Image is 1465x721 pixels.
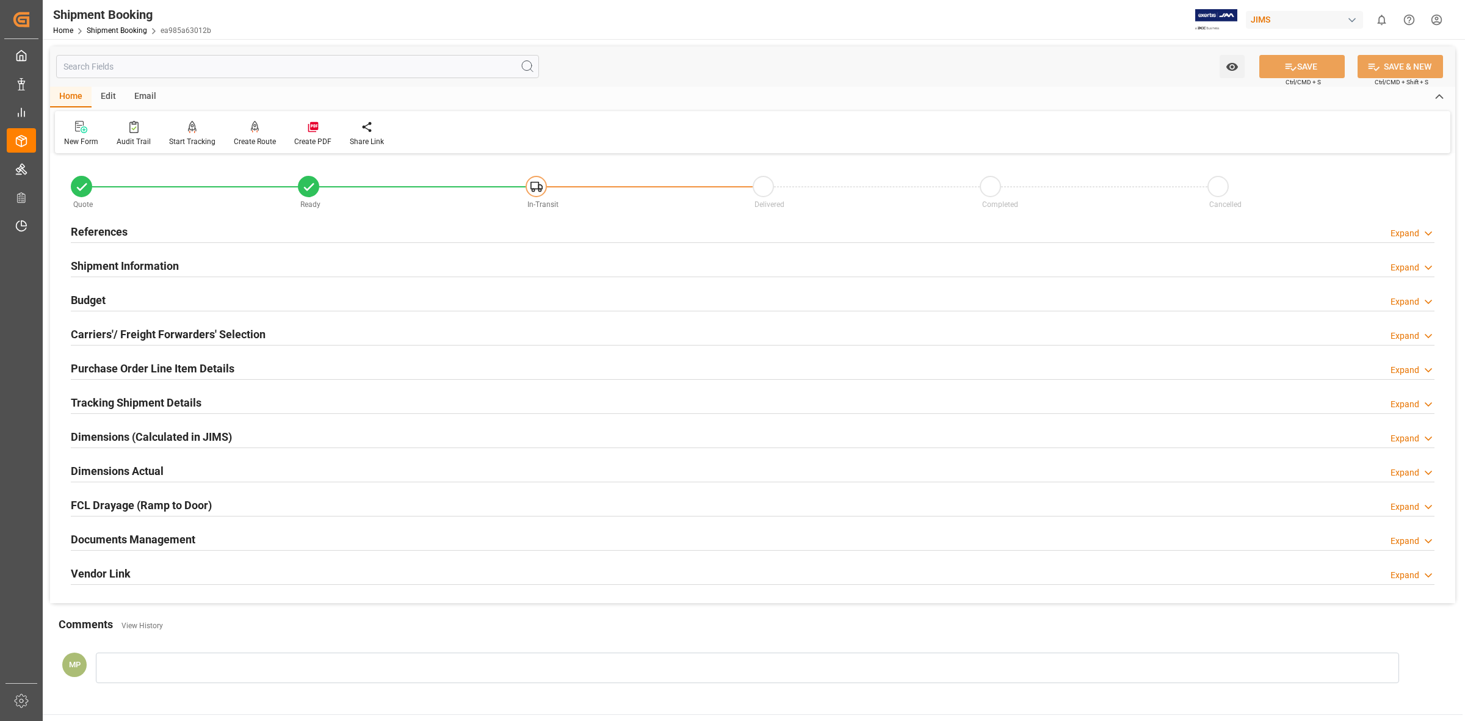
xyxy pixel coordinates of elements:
[71,394,201,411] h2: Tracking Shipment Details
[294,136,331,147] div: Create PDF
[71,565,131,582] h2: Vendor Link
[1246,11,1363,29] div: JIMS
[71,360,234,377] h2: Purchase Order Line Item Details
[56,55,539,78] input: Search Fields
[71,258,179,274] h2: Shipment Information
[59,616,113,632] h2: Comments
[1246,8,1368,31] button: JIMS
[71,531,195,548] h2: Documents Management
[1391,432,1419,445] div: Expand
[1391,535,1419,548] div: Expand
[169,136,215,147] div: Start Tracking
[754,200,784,209] span: Delivered
[982,200,1018,209] span: Completed
[53,5,211,24] div: Shipment Booking
[1195,9,1237,31] img: Exertis%20JAM%20-%20Email%20Logo.jpg_1722504956.jpg
[1375,78,1428,87] span: Ctrl/CMD + Shift + S
[527,200,559,209] span: In-Transit
[1391,227,1419,240] div: Expand
[234,136,276,147] div: Create Route
[1358,55,1443,78] button: SAVE & NEW
[71,429,232,445] h2: Dimensions (Calculated in JIMS)
[92,87,125,107] div: Edit
[1220,55,1245,78] button: open menu
[1368,6,1395,34] button: show 0 new notifications
[73,200,93,209] span: Quote
[71,223,128,240] h2: References
[50,87,92,107] div: Home
[350,136,384,147] div: Share Link
[1391,398,1419,411] div: Expand
[53,26,73,35] a: Home
[87,26,147,35] a: Shipment Booking
[71,497,212,513] h2: FCL Drayage (Ramp to Door)
[1391,330,1419,342] div: Expand
[1391,501,1419,513] div: Expand
[121,621,163,630] a: View History
[1259,55,1345,78] button: SAVE
[71,326,266,342] h2: Carriers'/ Freight Forwarders' Selection
[1391,364,1419,377] div: Expand
[300,200,320,209] span: Ready
[125,87,165,107] div: Email
[1391,295,1419,308] div: Expand
[71,463,164,479] h2: Dimensions Actual
[1286,78,1321,87] span: Ctrl/CMD + S
[117,136,151,147] div: Audit Trail
[71,292,106,308] h2: Budget
[1395,6,1423,34] button: Help Center
[1209,200,1242,209] span: Cancelled
[1391,261,1419,274] div: Expand
[69,660,81,669] span: MP
[1391,569,1419,582] div: Expand
[1391,466,1419,479] div: Expand
[64,136,98,147] div: New Form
